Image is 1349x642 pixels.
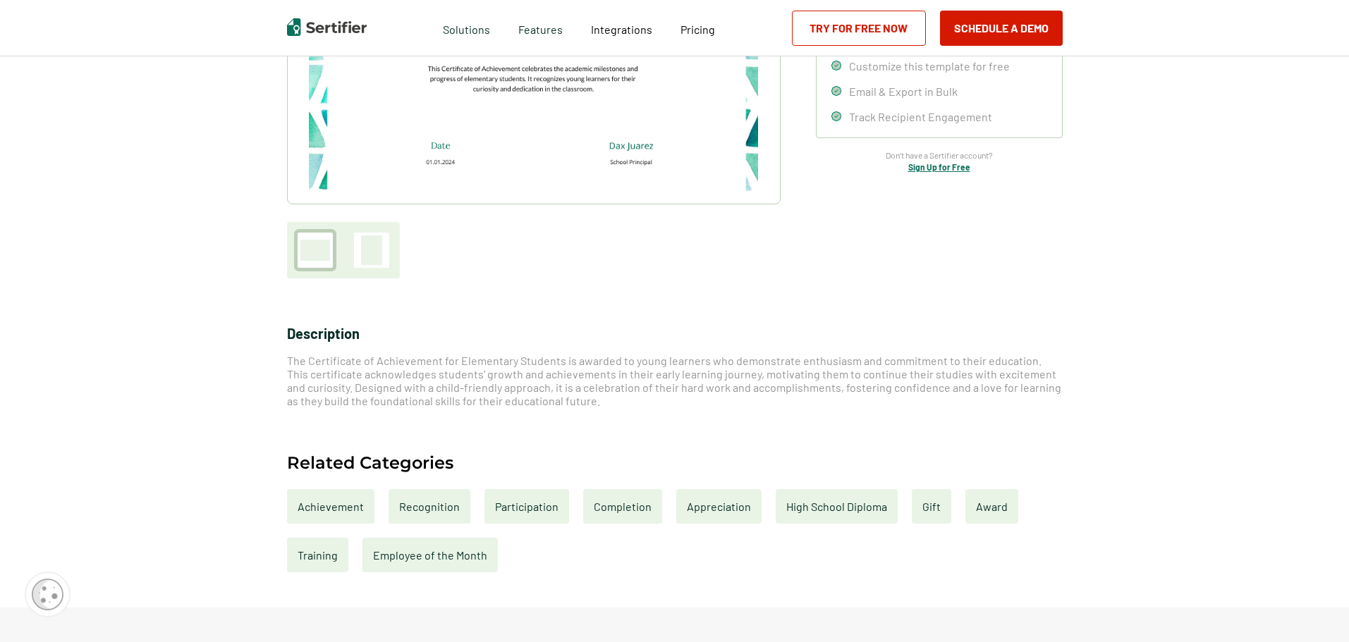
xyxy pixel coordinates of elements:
[680,23,715,36] span: Pricing
[583,489,662,524] a: Completion
[849,110,992,123] span: Track Recipient Engagement
[1278,574,1349,642] iframe: Chat Widget
[940,11,1063,46] button: Schedule a Demo
[965,489,1018,524] a: Award
[32,579,63,610] img: Cookie Popup Icon
[912,489,951,524] a: Gift
[287,18,367,36] img: Sertifier | Digital Credentialing Platform
[591,23,652,36] span: Integrations
[792,11,926,46] a: Try for Free Now
[484,489,569,524] a: Participation
[362,538,498,572] a: Employee of the Month
[776,489,898,524] a: High School Diploma
[287,538,348,572] a: Training
[389,489,470,524] a: Recognition
[676,489,762,524] a: Appreciation
[680,19,715,37] a: Pricing
[886,149,993,162] span: Don’t have a Sertifier account?
[849,85,958,98] span: Email & Export in Bulk
[287,325,360,342] span: Description
[287,489,374,524] a: Achievement
[443,19,490,37] span: Solutions
[518,19,563,37] span: Features
[908,162,970,172] a: Sign Up for Free
[591,19,652,37] a: Integrations
[287,454,453,471] h2: Related Categories
[287,354,1061,407] span: The Certificate of Achievement for Elementary Students is awarded to young learners who demonstra...
[849,59,1010,73] span: Customize this template for free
